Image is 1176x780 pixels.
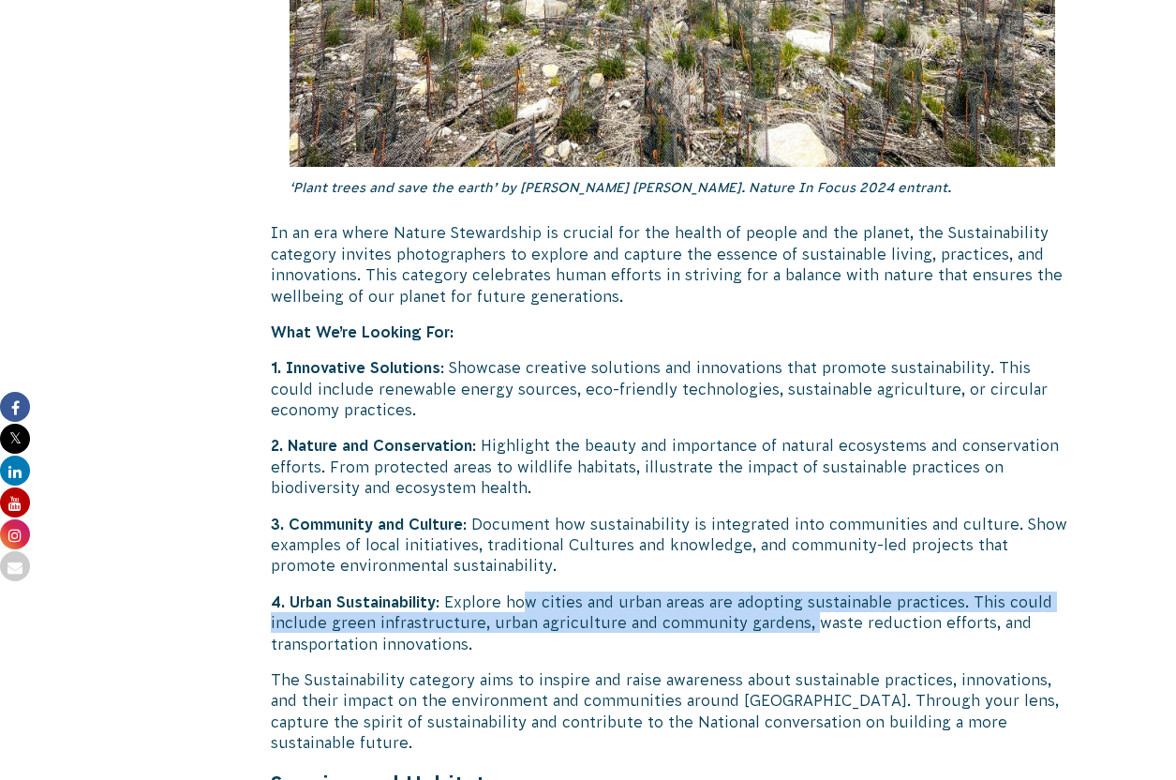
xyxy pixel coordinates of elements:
p: : Document how sustainability is integrated into communities and culture. Show examples of local ... [271,514,1075,577]
p: : Highlight the beauty and importance of natural ecosystems and conservation efforts. From protec... [271,435,1075,498]
em: ‘Plant trees and save the earth’ by [PERSON_NAME] [PERSON_NAME]. Nature In Focus 2024 entrant. [290,180,951,195]
strong: What We’re Looking For: [271,323,454,340]
strong: 3. Community and Culture [271,516,463,532]
strong: 2. Nature and Conservation [271,437,472,454]
p: The Sustainability category aims to inspire and raise awareness about sustainable practices, inno... [271,669,1075,754]
p: In an era where Nature Stewardship is crucial for the health of people and the planet, the Sustai... [271,222,1075,307]
p: : Showcase creative solutions and innovations that promote sustainability. This could include ren... [271,357,1075,420]
strong: 4. Urban Sustainability [271,593,436,610]
p: : Explore how cities and urban areas are adopting sustainable practices. This could include green... [271,592,1075,654]
strong: 1. Innovative Solutions [271,359,440,376]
